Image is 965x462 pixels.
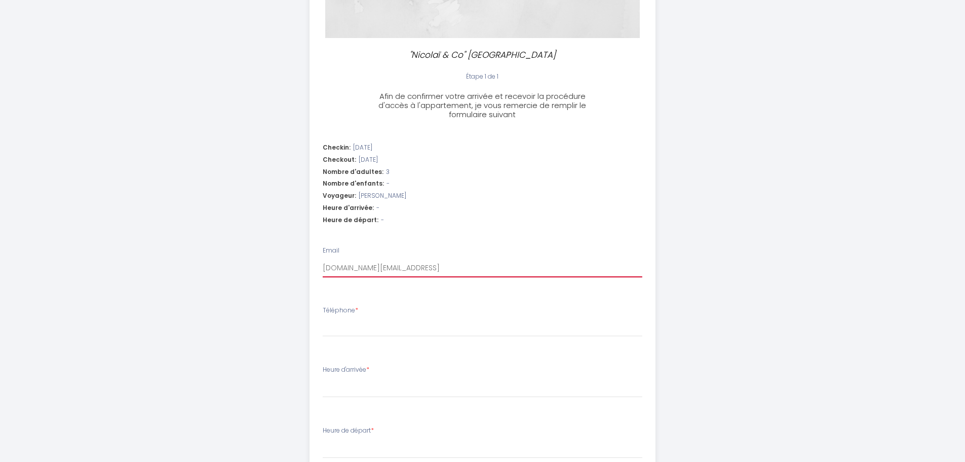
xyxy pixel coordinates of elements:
span: [DATE] [353,143,372,153]
span: - [387,179,390,189]
span: Checkin: [323,143,351,153]
span: Checkout: [323,155,356,165]
p: "Nicolaï & Co" [GEOGRAPHIC_DATA] [374,48,591,62]
span: [PERSON_NAME] [359,191,406,201]
span: Nombre d'adultes: [323,167,383,177]
label: Heure d'arrivée [323,365,369,375]
span: Heure de départ: [323,216,378,225]
span: Étape 1 de 1 [466,72,498,81]
span: Nombre d'enfants: [323,179,384,189]
label: Heure de départ [323,426,374,436]
span: Voyageur: [323,191,356,201]
label: Email [323,246,339,256]
label: Téléphone [323,306,358,315]
span: - [376,203,379,213]
span: - [381,216,384,225]
span: Heure d'arrivée: [323,203,374,213]
span: [DATE] [359,155,378,165]
span: Afin de confirmer votre arrivée et recevoir la procédure d'accès à l'appartement, je vous remerci... [378,91,586,120]
span: 3 [386,167,390,177]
